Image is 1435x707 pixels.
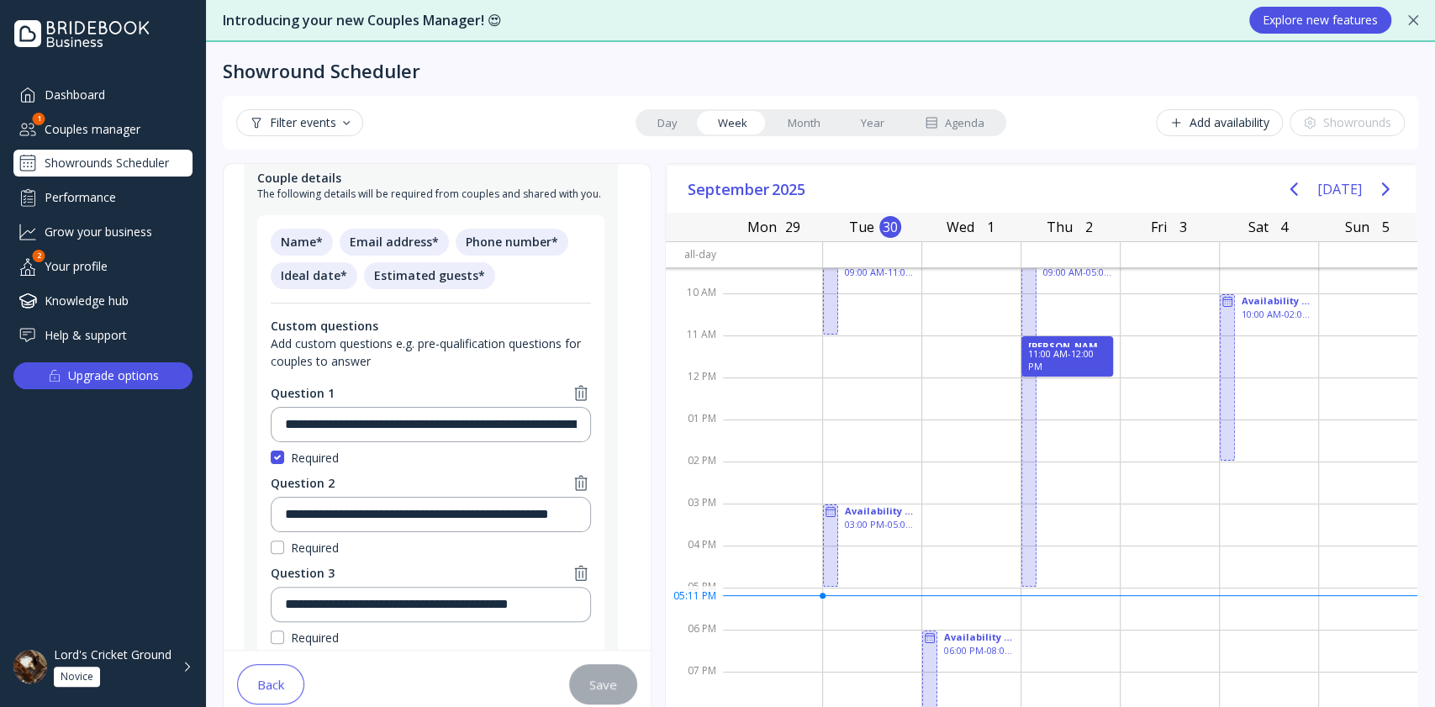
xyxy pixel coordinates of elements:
div: Question 3 [271,565,335,582]
div: 01 PM [666,409,723,451]
button: Add availability [1156,109,1283,136]
div: Required [291,539,339,557]
div: Mon [742,215,782,239]
span: Name * [271,229,333,256]
div: Your profile [13,252,193,280]
span: Ideal date * [271,262,357,289]
div: Explore new features [1263,13,1378,27]
div: 29 [782,216,804,238]
div: Required [291,629,339,646]
button: September2025 [681,177,815,202]
a: Knowledge hub [13,287,193,314]
a: Week [698,111,768,135]
div: Custom questions [271,317,591,335]
a: Grow your business [13,218,193,245]
div: 30 [879,216,901,238]
div: Required [291,449,339,467]
div: 4 [1274,216,1295,238]
div: 06 PM [666,619,723,661]
div: Sun [1340,215,1374,239]
div: 11 AM [666,324,723,367]
button: Upgrade options [13,362,193,389]
div: 5 [1374,216,1396,238]
div: 05 PM [666,577,723,619]
a: Your profile2 [13,252,193,280]
div: Couples manager [13,115,193,143]
div: Tue [844,215,879,239]
button: Explore new features [1249,7,1391,34]
div: Availability (Private Viewing), 09:00 AM - 05:00 PM [1021,251,1113,588]
button: [DATE] [1317,174,1362,204]
div: Novice [61,670,93,683]
button: Save [569,664,637,704]
div: Couple details [257,169,604,187]
div: Add availability [1169,116,1269,129]
a: Day [637,111,698,135]
button: Next page [1369,172,1402,206]
div: Availability (Private Viewing), 09:00 AM - 11:00 AM [823,251,915,335]
button: Filter events [236,109,363,136]
span: 2025 [772,177,808,202]
button: Back [237,664,304,704]
div: Back [257,678,284,691]
div: Agenda [925,115,984,131]
span: Email address * [340,229,449,256]
div: 3 [1172,216,1194,238]
div: Showrounds [1303,116,1391,129]
div: Thu [1042,215,1078,239]
span: Phone number * [456,229,568,256]
div: 1 [979,216,1001,238]
a: Performance [13,183,193,211]
a: Showrounds Scheduler [13,150,193,177]
div: All-day [666,242,723,266]
div: Availability (Private Viewing), 03:00 PM - 05:00 PM [823,504,915,588]
a: Year [841,111,905,135]
div: Question 1 [271,385,335,402]
iframe: Chat Widget [1351,626,1435,707]
button: Showrounds [1290,109,1405,136]
span: Estimated guests * [364,262,495,289]
a: Help & support [13,321,193,349]
div: 1 [33,113,45,125]
div: Introducing your new Couples Manager! 😍 [223,11,1232,30]
span: September [688,177,772,202]
div: 03 PM [666,493,723,535]
div: 2 [33,250,45,262]
div: Question 2 [271,475,335,492]
div: 10 AM [666,282,723,324]
img: dpr=2,fit=cover,g=face,w=48,h=48 [13,650,47,683]
div: 07 PM [666,661,723,703]
div: 02 PM [666,451,723,493]
div: Anthony & Lisa, 11:00 AM - 12:00 PM [1021,335,1113,377]
div: Sat [1243,215,1274,239]
div: Add custom questions e.g. pre-qualification questions for couples to answer [271,335,591,370]
div: Fri [1146,215,1172,239]
div: Wed [942,215,979,239]
a: Couples manager1 [13,115,193,143]
div: Showround Scheduler [223,59,420,82]
div: 04 PM [666,535,723,577]
div: 11:00 AM - 12:00 PM [1028,347,1106,373]
div: [PERSON_NAME] & [PERSON_NAME] [1028,340,1106,347]
div: The following details will be required from couples and shared with you. [257,187,604,202]
div: Availability (Private Viewing), 10:00 AM - 02:00 PM [1220,293,1311,462]
div: Filter events [250,116,350,129]
div: 2 [1078,216,1100,238]
div: Lord's Cricket Ground [54,647,171,662]
div: Upgrade options [68,364,159,388]
div: 12 PM [666,367,723,409]
a: Month [768,111,841,135]
div: Save [589,678,617,691]
a: Dashboard [13,81,193,108]
button: Previous page [1277,172,1311,206]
